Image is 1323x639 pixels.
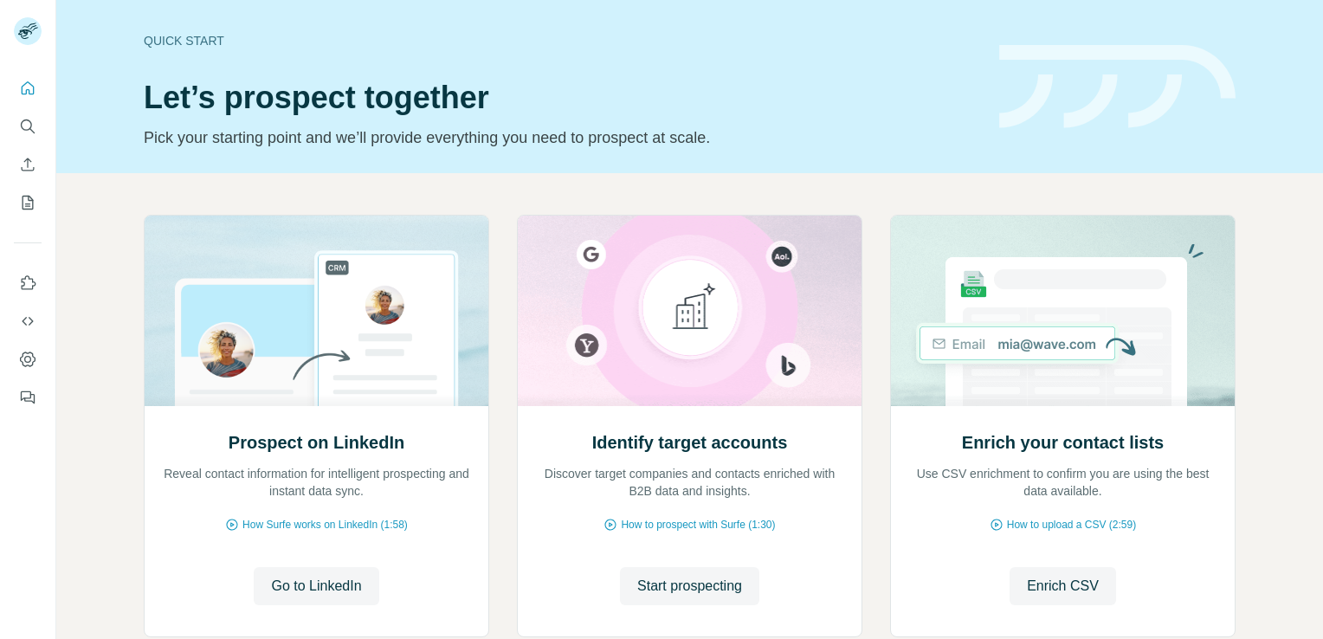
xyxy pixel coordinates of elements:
[637,576,742,597] span: Start prospecting
[242,517,408,532] span: How Surfe works on LinkedIn (1:58)
[962,430,1164,455] h2: Enrich your contact lists
[14,268,42,299] button: Use Surfe on LinkedIn
[14,111,42,142] button: Search
[271,576,361,597] span: Go to LinkedIn
[254,567,378,605] button: Go to LinkedIn
[162,465,471,500] p: Reveal contact information for intelligent prospecting and instant data sync.
[592,430,788,455] h2: Identify target accounts
[1007,517,1136,532] span: How to upload a CSV (2:59)
[620,567,759,605] button: Start prospecting
[229,430,404,455] h2: Prospect on LinkedIn
[144,126,978,150] p: Pick your starting point and we’ll provide everything you need to prospect at scale.
[14,382,42,413] button: Feedback
[144,32,978,49] div: Quick start
[1010,567,1116,605] button: Enrich CSV
[14,149,42,180] button: Enrich CSV
[14,73,42,104] button: Quick start
[621,517,775,532] span: How to prospect with Surfe (1:30)
[999,45,1236,129] img: banner
[1027,576,1099,597] span: Enrich CSV
[14,187,42,218] button: My lists
[14,306,42,337] button: Use Surfe API
[517,216,862,406] img: Identify target accounts
[144,81,978,115] h1: Let’s prospect together
[890,216,1236,406] img: Enrich your contact lists
[908,465,1217,500] p: Use CSV enrichment to confirm you are using the best data available.
[144,216,489,406] img: Prospect on LinkedIn
[535,465,844,500] p: Discover target companies and contacts enriched with B2B data and insights.
[14,344,42,375] button: Dashboard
